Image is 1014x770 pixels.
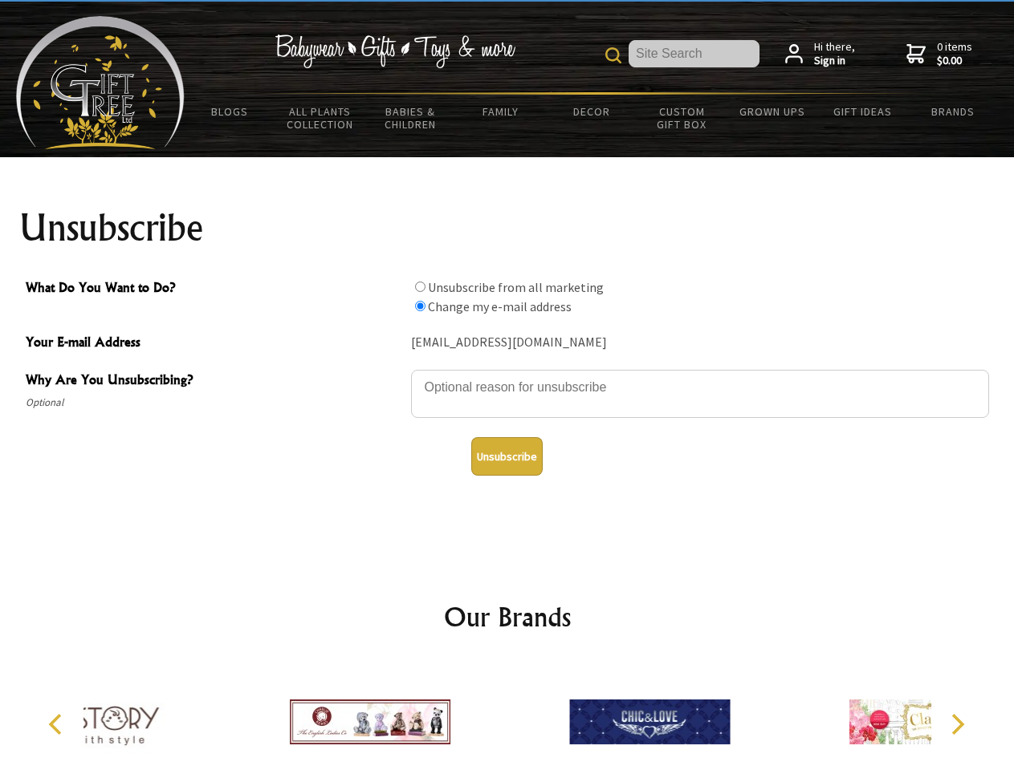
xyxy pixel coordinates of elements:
[546,95,637,128] a: Decor
[814,40,855,68] span: Hi there,
[428,298,572,314] label: Change my e-mail address
[939,707,975,742] button: Next
[937,54,972,68] strong: $0.00
[456,95,547,128] a: Family
[19,209,996,247] h1: Unsubscribe
[26,332,403,355] span: Your E-mail Address
[415,282,426,292] input: What Do You Want to Do?
[26,370,403,393] span: Why Are You Unsubscribing?
[411,370,989,418] textarea: Why Are You Unsubscribing?
[814,54,855,68] strong: Sign in
[411,330,989,355] div: [EMAIL_ADDRESS][DOMAIN_NAME]
[629,40,759,67] input: Site Search
[32,598,983,636] h2: Our Brands
[937,39,972,68] span: 0 items
[275,95,366,141] a: All Plants Collection
[817,95,908,128] a: Gift Ideas
[275,34,515,68] img: Babywear - Gifts - Toys & more
[727,95,817,128] a: Grown Ups
[16,16,185,149] img: Babyware - Gifts - Toys and more...
[26,278,403,301] span: What Do You Want to Do?
[428,279,604,295] label: Unsubscribe from all marketing
[185,95,275,128] a: BLOGS
[637,95,727,141] a: Custom Gift Box
[40,707,75,742] button: Previous
[605,47,621,63] img: product search
[906,40,972,68] a: 0 items$0.00
[785,40,855,68] a: Hi there,Sign in
[365,95,456,141] a: Babies & Children
[471,437,543,476] button: Unsubscribe
[415,301,426,311] input: What Do You Want to Do?
[908,95,999,128] a: Brands
[26,393,403,412] span: Optional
